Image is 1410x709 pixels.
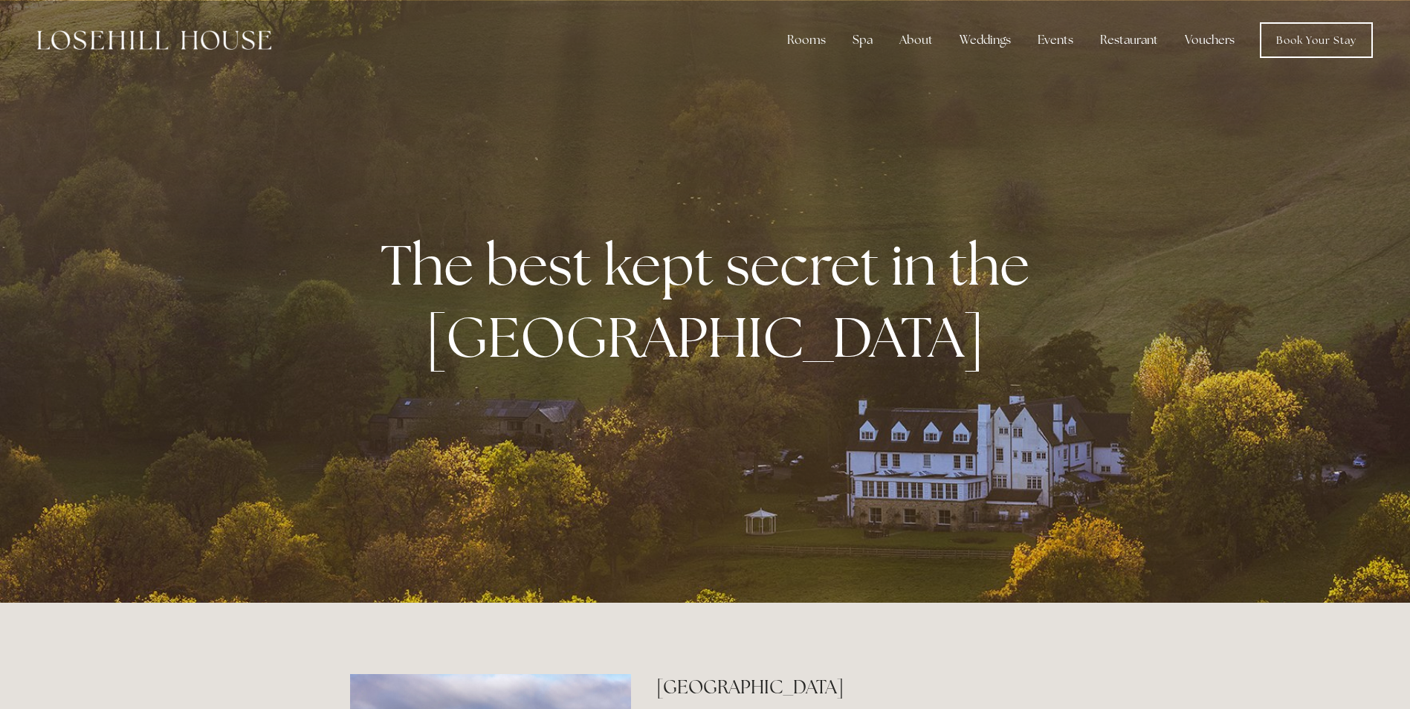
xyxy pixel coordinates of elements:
[1088,25,1170,55] div: Restaurant
[948,25,1023,55] div: Weddings
[1260,22,1373,58] a: Book Your Stay
[1026,25,1085,55] div: Events
[841,25,885,55] div: Spa
[381,228,1041,374] strong: The best kept secret in the [GEOGRAPHIC_DATA]
[656,674,1060,700] h2: [GEOGRAPHIC_DATA]
[775,25,838,55] div: Rooms
[887,25,945,55] div: About
[37,30,271,50] img: Losehill House
[1173,25,1246,55] a: Vouchers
